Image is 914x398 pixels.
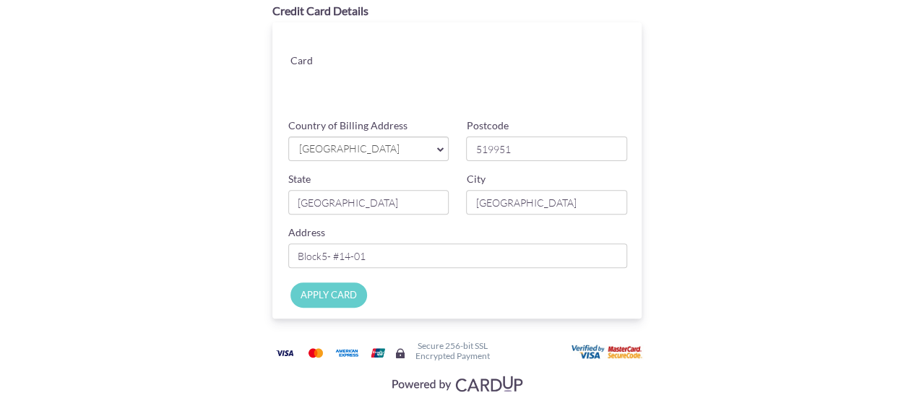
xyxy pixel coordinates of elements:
div: Credit Card Details [272,3,642,20]
a: [GEOGRAPHIC_DATA] [288,137,449,161]
label: Address [288,225,325,240]
div: Card [280,51,370,73]
img: Secure lock [395,347,406,359]
iframe: Secure card security code input frame [506,69,629,95]
img: Mastercard [301,344,330,362]
input: APPLY CARD [290,282,367,308]
span: [GEOGRAPHIC_DATA] [298,142,426,157]
img: Union Pay [363,344,392,362]
h6: Secure 256-bit SSL Encrypted Payment [415,341,490,360]
img: American Express [332,344,361,362]
label: City [466,172,485,186]
img: Visa [270,344,299,362]
label: State [288,172,311,186]
label: Country of Billing Address [288,118,408,133]
img: Visa, Mastercard [384,370,529,397]
img: User card [572,345,644,360]
iframe: Secure card number input frame [381,37,629,63]
label: Postcode [466,118,508,133]
iframe: Secure card expiration date input frame [381,69,504,95]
